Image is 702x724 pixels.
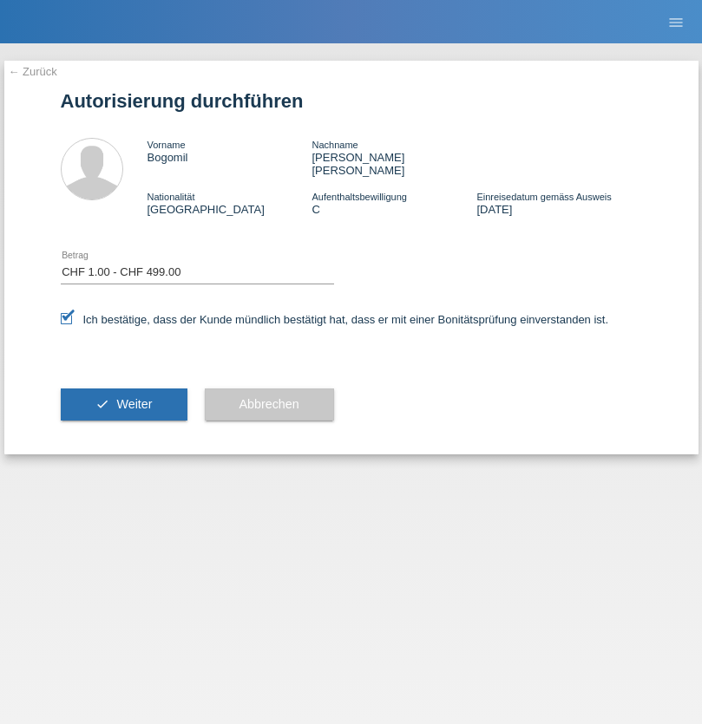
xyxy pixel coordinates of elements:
[312,190,476,216] div: C
[61,313,609,326] label: Ich bestätige, dass der Kunde mündlich bestätigt hat, dass er mit einer Bonitätsprüfung einversta...
[312,138,476,177] div: [PERSON_NAME] [PERSON_NAME]
[116,397,152,411] span: Weiter
[61,90,642,112] h1: Autorisierung durchführen
[148,138,312,164] div: Bogomil
[205,388,334,421] button: Abbrechen
[476,192,611,202] span: Einreisedatum gemäss Ausweis
[148,192,195,202] span: Nationalität
[239,397,299,411] span: Abbrechen
[148,140,186,150] span: Vorname
[659,16,693,27] a: menu
[148,190,312,216] div: [GEOGRAPHIC_DATA]
[9,65,57,78] a: ← Zurück
[667,14,685,31] i: menu
[61,388,187,421] button: check Weiter
[476,190,641,216] div: [DATE]
[95,397,109,411] i: check
[312,192,406,202] span: Aufenthaltsbewilligung
[312,140,358,150] span: Nachname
